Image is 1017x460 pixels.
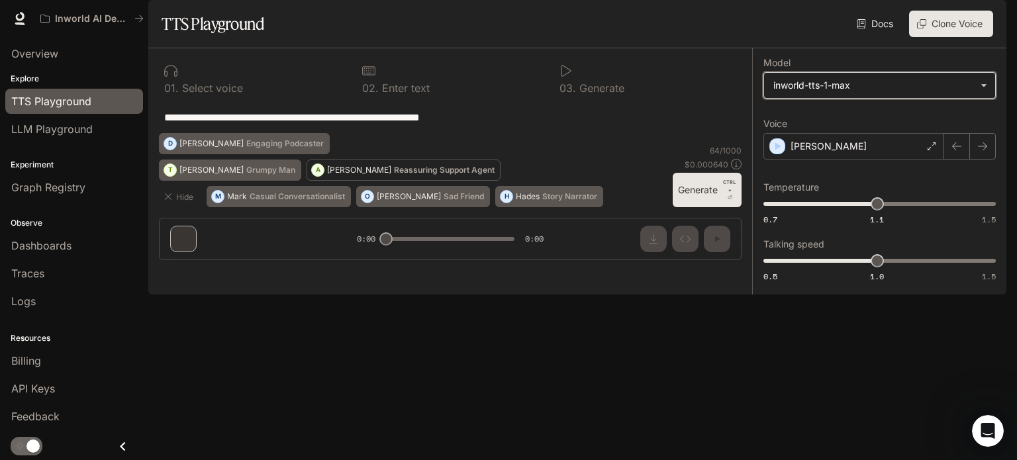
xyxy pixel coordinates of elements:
p: [PERSON_NAME] [377,193,441,201]
div: D [164,133,176,154]
button: Clone Voice [909,11,993,37]
p: Inworld AI Demos [55,13,129,24]
div: T [164,160,176,181]
div: inworld-tts-1-max [764,73,995,98]
p: Select voice [179,83,243,93]
p: 64 / 1000 [710,145,742,156]
p: Voice [763,119,787,128]
p: [PERSON_NAME] [327,166,391,174]
div: inworld-tts-1-max [773,79,974,92]
span: 0.7 [763,214,777,225]
p: [PERSON_NAME] [179,166,244,174]
button: GenerateCTRL +⏎ [673,173,742,207]
p: Story Narrator [542,193,597,201]
p: Grumpy Man [246,166,295,174]
p: Reassuring Support Agent [394,166,495,174]
p: Model [763,58,791,68]
p: Casual Conversationalist [250,193,345,201]
p: Temperature [763,183,819,192]
p: Engaging Podcaster [246,140,324,148]
div: A [312,160,324,181]
p: Sad Friend [444,193,484,201]
button: A[PERSON_NAME]Reassuring Support Agent [307,160,501,181]
button: All workspaces [34,5,150,32]
button: MMarkCasual Conversationalist [207,186,351,207]
span: 1.5 [982,271,996,282]
button: O[PERSON_NAME]Sad Friend [356,186,490,207]
button: Hide [159,186,201,207]
p: $ 0.000640 [685,159,728,170]
h1: TTS Playground [162,11,264,37]
span: 0.5 [763,271,777,282]
p: CTRL + [723,178,736,194]
span: 1.5 [982,214,996,225]
p: 0 1 . [164,83,179,93]
p: [PERSON_NAME] [791,140,867,153]
p: Talking speed [763,240,824,249]
p: 0 3 . [559,83,576,93]
div: H [501,186,512,207]
a: Docs [854,11,898,37]
span: 1.1 [870,214,884,225]
span: 1.0 [870,271,884,282]
div: M [212,186,224,207]
p: ⏎ [723,178,736,202]
p: Enter text [379,83,430,93]
p: 0 2 . [362,83,379,93]
p: [PERSON_NAME] [179,140,244,148]
button: HHadesStory Narrator [495,186,603,207]
p: Mark [227,193,247,201]
button: D[PERSON_NAME]Engaging Podcaster [159,133,330,154]
p: Generate [576,83,624,93]
div: O [362,186,373,207]
p: Hades [516,193,540,201]
iframe: Intercom live chat [972,415,1004,447]
button: T[PERSON_NAME]Grumpy Man [159,160,301,181]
